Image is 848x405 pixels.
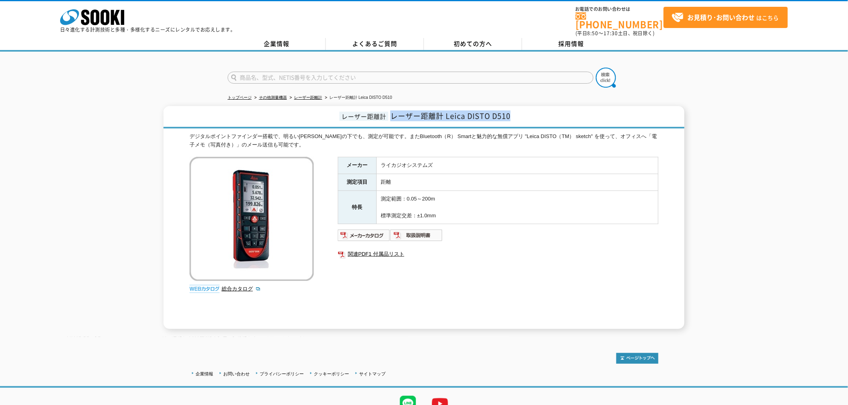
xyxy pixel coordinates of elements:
a: [PHONE_NUMBER] [575,12,664,29]
span: 初めての方へ [454,39,493,48]
li: レーザー距離計 Leica DISTO D510 [323,94,392,102]
a: その他測量機器 [259,95,287,100]
a: よくあるご質問 [326,38,424,50]
a: 採用情報 [522,38,620,50]
a: 企業情報 [196,371,213,376]
img: メーカーカタログ [338,229,390,242]
a: プライバシーポリシー [260,371,304,376]
a: 取扱説明書 [390,235,443,241]
th: 測定項目 [338,174,377,191]
span: (平日 ～ 土日、祝日除く) [575,30,655,37]
a: 初めての方へ [424,38,522,50]
span: はこちら [672,12,779,24]
a: お見積り･お問い合わせはこちら [664,7,788,28]
a: レーザー距離計 [294,95,322,100]
span: レーザー距離計 Leica DISTO D510 [390,110,511,121]
img: btn_search.png [596,68,616,88]
span: 8:50 [588,30,599,37]
img: トップページへ [616,353,658,364]
img: webカタログ [190,285,220,293]
a: サイトマップ [359,371,386,376]
td: 測定範囲：0.05～200m 標準測定交差：±1.0mm [377,191,658,224]
input: 商品名、型式、NETIS番号を入力してください [228,72,594,84]
p: 日々進化する計測技術と多種・多様化するニーズにレンタルでお応えします。 [60,27,236,32]
a: トップページ [228,95,252,100]
span: レーザー距離計 [339,112,388,121]
td: 距離 [377,174,658,191]
a: 企業情報 [228,38,326,50]
span: 17:30 [604,30,618,37]
a: クッキーポリシー [314,371,349,376]
th: 特長 [338,191,377,224]
img: 取扱説明書 [390,229,443,242]
span: お電話でのお問い合わせは [575,7,664,12]
a: お問い合わせ [223,371,250,376]
th: メーカー [338,157,377,174]
img: レーザー距離計 Leica DISTO D510 [190,157,314,281]
a: 関連PDF1 付属品リスト [338,249,658,259]
a: 総合カタログ [222,286,261,292]
td: ライカジオシステムズ [377,157,658,174]
a: メーカーカタログ [338,235,390,241]
strong: お見積り･お問い合わせ [688,12,755,22]
div: デジタルポイントファインダー搭載で、明るい[PERSON_NAME]の下でも、測定が可能です。またBluetooth（R） Smartと魅力的な無償アプリ "Leica DISTO（TM） sk... [190,132,658,149]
